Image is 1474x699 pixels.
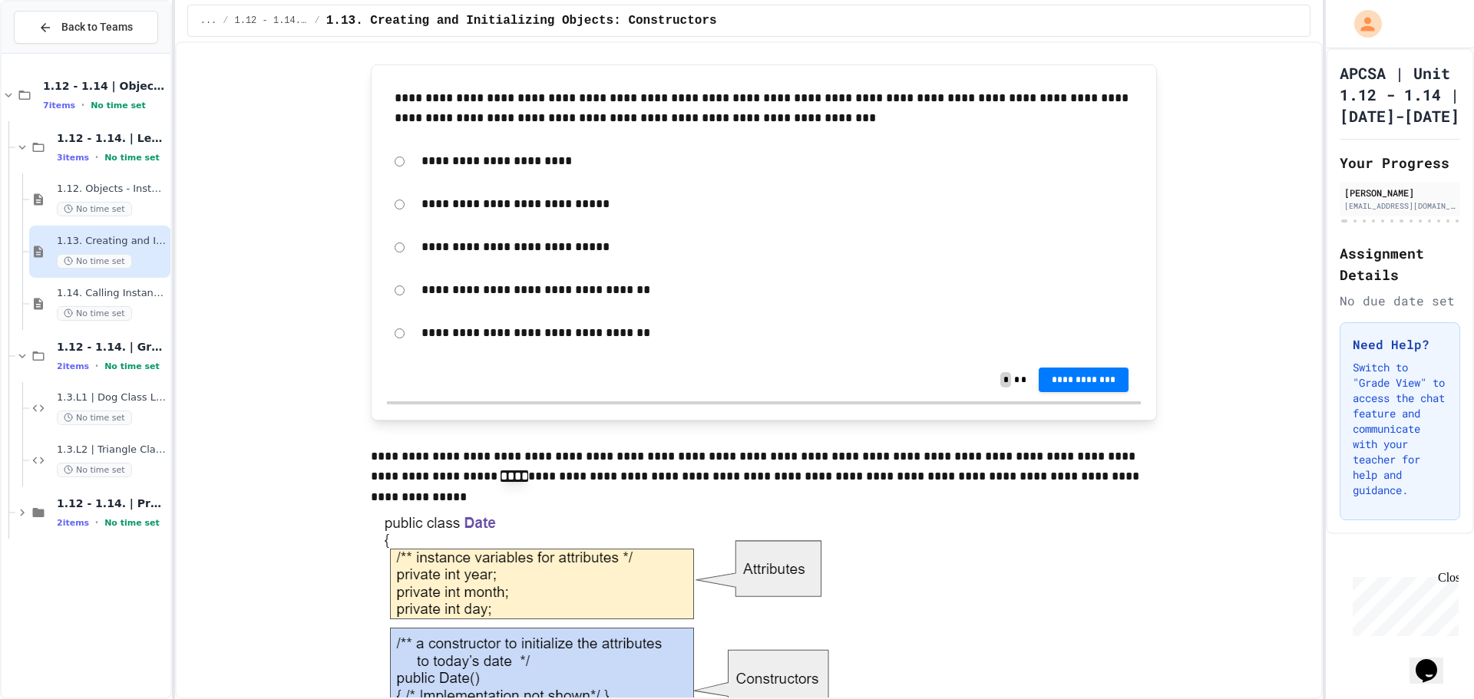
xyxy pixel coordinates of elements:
h3: Need Help? [1353,335,1447,354]
span: 1.12 - 1.14. | Graded Labs [57,340,167,354]
span: No time set [57,463,132,477]
span: 1.12 - 1.14. | Lessons and Notes [57,131,167,145]
span: 7 items [43,101,75,110]
span: No time set [57,410,132,425]
span: No time set [91,101,146,110]
span: No time set [104,153,160,163]
span: No time set [57,306,132,321]
span: 1.12 - 1.14 | Objects and Instances of Classes [43,79,167,93]
div: Chat with us now!Close [6,6,106,97]
span: 1.14. Calling Instance Methods [57,287,167,300]
span: 2 items [57,361,89,371]
span: 1.12. Objects - Instances of Classes [57,183,167,196]
h2: Assignment Details [1340,242,1460,285]
div: [PERSON_NAME] [1344,186,1456,199]
span: ... [200,15,217,27]
span: 1.13. Creating and Initializing Objects: Constructors [57,235,167,248]
span: 1.12 - 1.14. | Practice Labs [57,496,167,510]
p: Switch to "Grade View" to access the chat feature and communicate with your teacher for help and ... [1353,360,1447,498]
span: • [95,151,98,163]
span: No time set [57,202,132,216]
span: Back to Teams [61,19,133,35]
iframe: chat widget [1347,571,1459,636]
span: 1.3.L2 | Triangle Class Lab [57,443,167,457]
button: Back to Teams [14,11,158,44]
iframe: chat widget [1410,638,1459,684]
span: 1.13. Creating and Initializing Objects: Constructors [326,12,717,30]
div: No due date set [1340,292,1460,310]
span: 1.12 - 1.14. | Lessons and Notes [235,15,309,27]
span: • [95,360,98,372]
h1: APCSA | Unit 1.12 - 1.14 | [DATE]-[DATE] [1340,62,1460,127]
span: No time set [104,518,160,528]
span: 1.3.L1 | Dog Class Lab [57,391,167,404]
div: [EMAIL_ADDRESS][DOMAIN_NAME] [1344,200,1456,212]
span: 3 items [57,153,89,163]
h2: Your Progress [1340,152,1460,173]
span: • [95,516,98,529]
span: / [315,15,320,27]
span: No time set [104,361,160,371]
span: • [81,99,84,111]
span: No time set [57,254,132,269]
span: / [223,15,228,27]
div: My Account [1338,6,1386,41]
span: 2 items [57,518,89,528]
